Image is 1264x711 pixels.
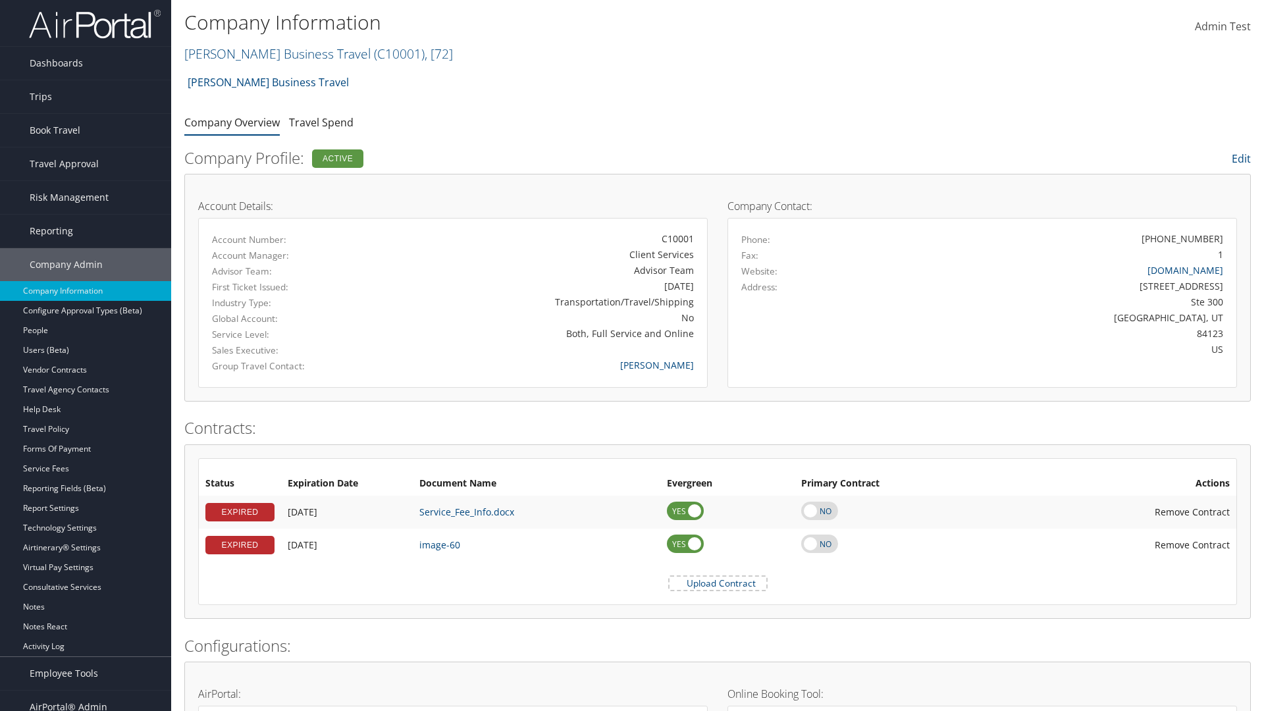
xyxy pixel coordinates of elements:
h1: Company Information [184,9,895,36]
a: Travel Spend [289,115,354,130]
th: Expiration Date [281,472,413,496]
a: [PERSON_NAME] Business Travel [184,45,453,63]
label: Address: [741,280,777,294]
a: [PERSON_NAME] Business Travel [188,69,349,95]
span: Remove Contract [1155,539,1230,551]
div: [GEOGRAPHIC_DATA], UT [867,311,1224,325]
label: Industry Type: [212,296,359,309]
a: [PERSON_NAME] [620,359,694,371]
label: Advisor Team: [212,265,359,278]
span: [DATE] [288,506,317,518]
h2: Company Profile: [184,147,889,169]
th: Evergreen [660,472,795,496]
label: Phone: [741,233,770,246]
a: Edit [1232,151,1251,166]
a: Service_Fee_Info.docx [419,506,514,518]
span: Employee Tools [30,657,98,690]
div: Both, Full Service and Online [379,327,694,340]
i: Remove Contract [1142,499,1155,525]
div: Add/Edit Date [288,539,406,551]
h2: Contracts: [184,417,1251,439]
div: [DATE] [379,279,694,293]
div: 84123 [867,327,1224,340]
th: Primary Contract [795,472,1004,496]
label: Upload Contract [670,577,766,590]
a: Company Overview [184,115,280,130]
h4: AirPortal: [198,689,708,699]
div: No [379,311,694,325]
h4: Company Contact: [727,201,1237,211]
label: Fax: [741,249,758,262]
th: Document Name [413,472,660,496]
th: Actions [1004,472,1236,496]
a: image-60 [419,539,460,551]
a: [DOMAIN_NAME] [1147,264,1223,276]
label: Service Level: [212,328,359,341]
label: First Ticket Issued: [212,280,359,294]
div: EXPIRED [205,536,275,554]
h4: Online Booking Tool: [727,689,1237,699]
span: Company Admin [30,248,103,281]
div: [STREET_ADDRESS] [867,279,1224,293]
div: Ste 300 [867,295,1224,309]
span: [DATE] [288,539,317,551]
div: C10001 [379,232,694,246]
label: Account Manager: [212,249,359,262]
label: Global Account: [212,312,359,325]
div: Transportation/Travel/Shipping [379,295,694,309]
span: Book Travel [30,114,80,147]
span: Admin Test [1195,19,1251,34]
div: Add/Edit Date [288,506,406,518]
th: Status [199,472,281,496]
span: Reporting [30,215,73,248]
div: 1 [1218,248,1223,261]
div: EXPIRED [205,503,275,521]
span: Travel Approval [30,147,99,180]
span: Dashboards [30,47,83,80]
label: Group Travel Contact: [212,359,359,373]
span: Remove Contract [1155,506,1230,518]
label: Sales Executive: [212,344,359,357]
label: Website: [741,265,777,278]
span: ( C10001 ) [374,45,425,63]
div: US [867,342,1224,356]
h2: Configurations: [184,635,1251,657]
a: Admin Test [1195,7,1251,47]
h4: Account Details: [198,201,708,211]
span: Risk Management [30,181,109,214]
div: Active [312,149,363,168]
label: Account Number: [212,233,359,246]
div: Client Services [379,248,694,261]
span: , [ 72 ] [425,45,453,63]
i: Remove Contract [1142,532,1155,558]
div: Advisor Team [379,263,694,277]
span: Trips [30,80,52,113]
div: [PHONE_NUMBER] [1142,232,1223,246]
img: airportal-logo.png [29,9,161,39]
